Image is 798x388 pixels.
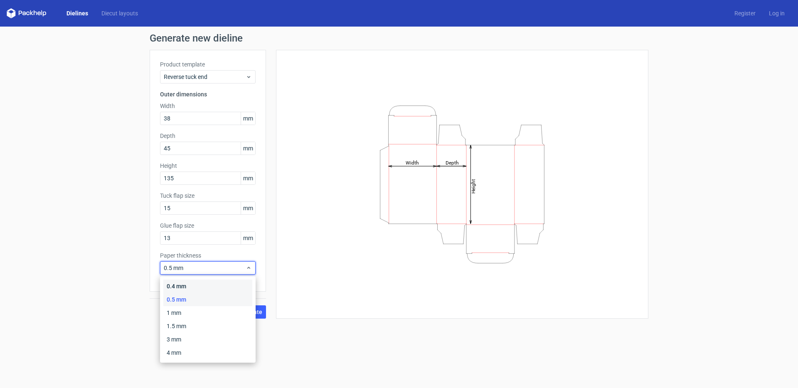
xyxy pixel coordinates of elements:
[163,306,252,319] div: 1 mm
[241,142,255,155] span: mm
[163,346,252,359] div: 4 mm
[241,232,255,244] span: mm
[95,9,145,17] a: Diecut layouts
[60,9,95,17] a: Dielines
[160,192,256,200] label: Tuck flap size
[164,264,246,272] span: 0.5 mm
[446,160,459,165] tspan: Depth
[241,172,255,184] span: mm
[406,160,419,165] tspan: Width
[150,33,648,43] h1: Generate new dieline
[160,102,256,110] label: Width
[728,9,762,17] a: Register
[163,293,252,306] div: 0.5 mm
[160,60,256,69] label: Product template
[163,280,252,293] div: 0.4 mm
[160,221,256,230] label: Glue flap size
[470,179,476,193] tspan: Height
[241,112,255,125] span: mm
[762,9,791,17] a: Log in
[160,251,256,260] label: Paper thickness
[241,202,255,214] span: mm
[160,162,256,170] label: Height
[164,73,246,81] span: Reverse tuck end
[163,319,252,333] div: 1.5 mm
[160,132,256,140] label: Depth
[160,90,256,98] h3: Outer dimensions
[163,333,252,346] div: 3 mm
